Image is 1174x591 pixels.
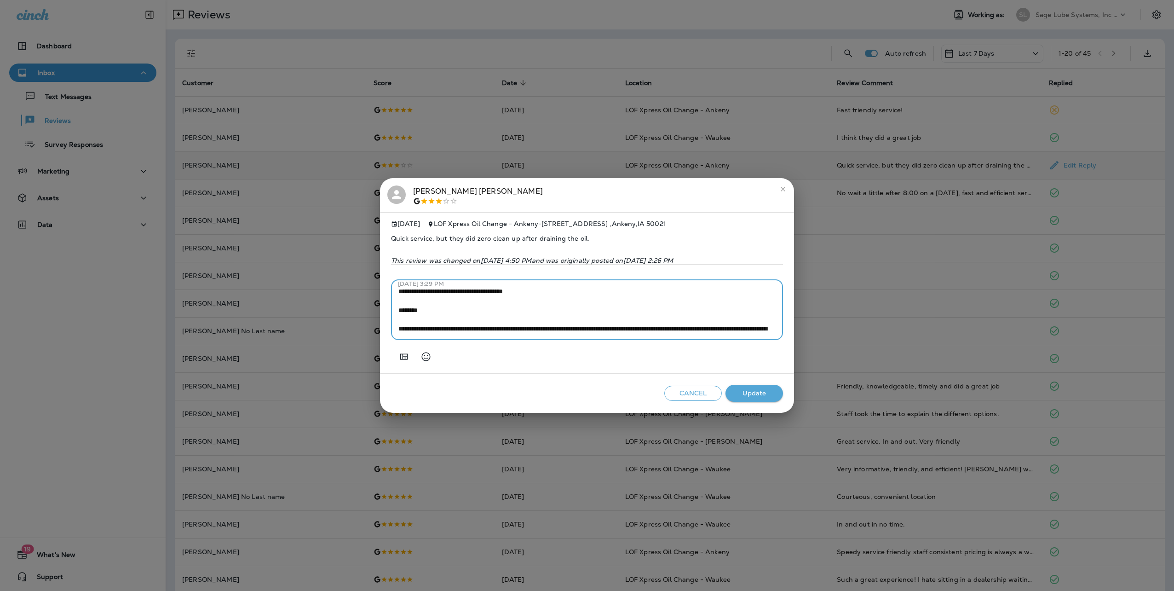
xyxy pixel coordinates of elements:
button: Cancel [664,386,722,401]
button: Select an emoji [417,348,435,366]
button: Update [725,385,783,402]
button: close [776,182,790,197]
button: Add in a premade template [395,348,413,366]
span: Quick service, but they did zero clean up after draining the oil. [391,227,783,249]
p: This review was changed on [DATE] 4:50 PM [391,257,783,264]
div: [PERSON_NAME] [PERSON_NAME] [413,185,543,205]
span: and was originally posted on [DATE] 2:26 PM [532,256,673,265]
span: [DATE] [391,220,420,228]
span: LOF Xpress Oil Change - Ankeny - [STREET_ADDRESS] , Ankeny , IA 50021 [434,220,666,228]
